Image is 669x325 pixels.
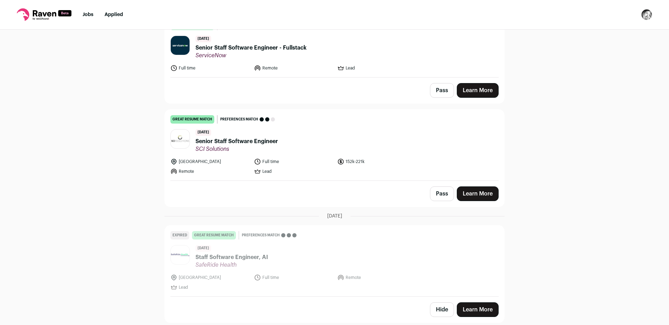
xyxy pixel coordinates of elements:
a: great resume match Preferences match [DATE] Senior Staff Software Engineer SCI Solutions [GEOGRAP... [165,110,504,180]
a: Learn More [457,83,499,98]
span: [DATE] [195,36,211,42]
span: [DATE] [195,129,211,136]
a: Jobs [83,12,93,17]
span: [DATE] [327,213,342,220]
a: Learn More [457,186,499,201]
span: SafeRide Health [195,261,268,268]
div: great resume match [170,115,214,124]
span: SCI Solutions [195,146,278,153]
li: Full time [170,65,250,72]
li: Lead [337,65,417,72]
button: Hide [430,302,454,317]
img: 16251607-medium_jpg [641,9,652,20]
li: Full time [254,158,333,165]
button: Open dropdown [641,9,652,20]
li: 152k-221k [337,158,417,165]
li: Remote [170,168,250,175]
a: great resume match Preferences match [DATE] Senior Staff Software Engineer - Fullstack ServiceNow... [165,16,504,77]
li: [GEOGRAPHIC_DATA] [170,274,250,281]
li: Lead [254,168,333,175]
div: Expired [170,231,189,239]
span: [DATE] [195,245,211,252]
img: 75808a47e997fa41f18b2dbb380cc8909b5ca2d2bd4b97e2ba7cc56fe568ddad.jpg [171,134,190,144]
li: Lead [170,284,250,291]
span: Senior Staff Software Engineer - Fullstack [195,44,307,52]
li: Full time [254,274,333,281]
li: Remote [337,274,417,281]
a: Learn More [457,302,499,317]
a: Applied [105,12,123,17]
div: great resume match [192,231,236,239]
span: Senior Staff Software Engineer [195,137,278,146]
button: Pass [430,83,454,98]
button: Pass [430,186,454,201]
span: Preferences match [242,232,280,239]
li: Remote [254,65,333,72]
li: [GEOGRAPHIC_DATA] [170,158,250,165]
span: Preferences match [220,116,258,123]
a: Expired great resume match Preferences match [DATE] Staff Software Engineer, AI SafeRide Health [... [165,226,504,296]
img: 29f85fd8b287e9f664a2b1c097d31c015b81325739a916a8fbde7e2e4cbfa6b3.jpg [171,36,190,55]
img: 7f7aff76047d2b703e18420f146abeb0ab3298a8da53deabbe750c17dcea6af7.png [171,253,190,256]
span: Staff Software Engineer, AI [195,253,268,261]
span: ServiceNow [195,52,307,59]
